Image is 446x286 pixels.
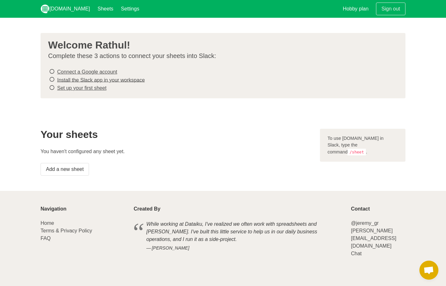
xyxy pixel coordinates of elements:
a: Open chat [419,261,438,280]
p: Contact [351,206,405,212]
a: Connect a Google account [57,69,117,75]
img: logo_v2_white.png [41,4,49,13]
p: You haven't configured any sheet yet. [41,148,312,155]
a: @jeremy_gr [351,220,379,226]
h3: Welcome Rathul! [48,39,393,51]
p: Complete these 3 actions to connect your sheets into Slack: [48,52,393,60]
div: To use [DOMAIN_NAME] in Slack, type the command . [320,129,405,162]
p: Navigation [41,206,126,212]
a: Chat [351,251,362,256]
p: Created By [134,206,343,212]
a: [PERSON_NAME][EMAIL_ADDRESS][DOMAIN_NAME] [351,228,396,249]
a: Terms & Privacy Policy [41,228,92,233]
a: Install the Slack app in your workspace [57,77,145,82]
code: /sheet [347,149,366,155]
blockquote: While working at Dataiku, I've realized we often work with spreadsheets and [PERSON_NAME]. I've b... [134,219,343,253]
h2: Your sheets [41,129,312,140]
a: Sign out [376,3,405,15]
a: FAQ [41,236,51,241]
cite: [PERSON_NAME] [146,245,331,252]
a: Set up your first sheet [57,85,106,91]
a: Home [41,220,54,226]
a: Add a new sheet [41,163,89,176]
